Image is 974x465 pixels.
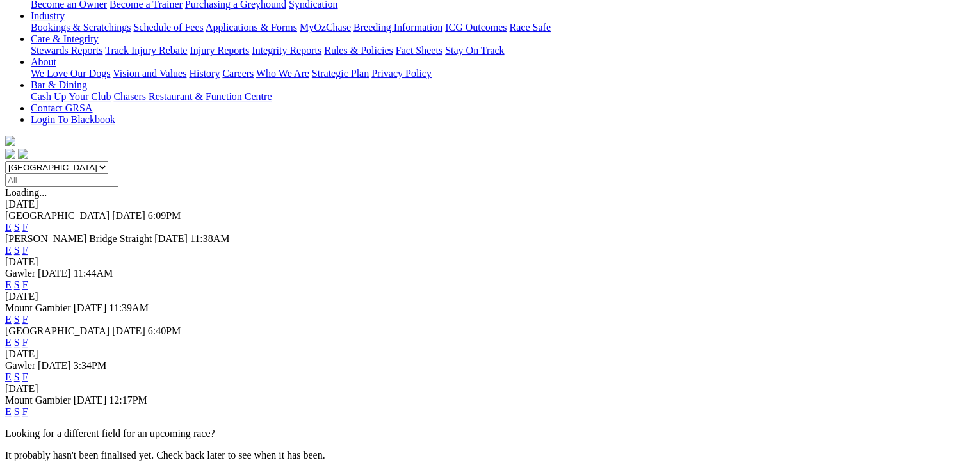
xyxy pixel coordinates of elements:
a: Careers [222,68,254,79]
a: S [14,314,20,325]
a: S [14,371,20,382]
a: E [5,279,12,290]
div: [DATE] [5,348,969,360]
div: Industry [31,22,969,33]
span: [DATE] [154,233,188,244]
a: MyOzChase [300,22,351,33]
a: F [22,245,28,256]
span: [DATE] [74,302,107,313]
div: [DATE] [5,256,969,268]
a: S [14,406,20,417]
a: Applications & Forms [206,22,297,33]
div: Bar & Dining [31,91,969,102]
a: Privacy Policy [371,68,432,79]
a: S [14,222,20,232]
a: About [31,56,56,67]
a: Chasers Restaurant & Function Centre [113,91,272,102]
a: ICG Outcomes [445,22,507,33]
span: 3:34PM [74,360,107,371]
input: Select date [5,174,118,187]
a: Login To Blackbook [31,114,115,125]
a: F [22,406,28,417]
a: F [22,371,28,382]
a: F [22,222,28,232]
a: E [5,406,12,417]
span: 6:09PM [148,210,181,221]
a: We Love Our Dogs [31,68,110,79]
a: Strategic Plan [312,68,369,79]
span: [DATE] [112,325,145,336]
span: Gawler [5,268,35,279]
span: 12:17PM [109,395,147,405]
img: twitter.svg [18,149,28,159]
span: Mount Gambier [5,302,71,313]
a: Fact Sheets [396,45,442,56]
a: Breeding Information [353,22,442,33]
div: About [31,68,969,79]
a: F [22,337,28,348]
span: [DATE] [112,210,145,221]
a: S [14,245,20,256]
div: [DATE] [5,199,969,210]
span: Loading... [5,187,47,198]
a: Stay On Track [445,45,504,56]
a: Race Safe [509,22,550,33]
a: E [5,371,12,382]
span: 6:40PM [148,325,181,336]
a: E [5,314,12,325]
img: logo-grsa-white.png [5,136,15,146]
span: [GEOGRAPHIC_DATA] [5,325,110,336]
a: Who We Are [256,68,309,79]
a: Track Injury Rebate [105,45,187,56]
a: Contact GRSA [31,102,92,113]
span: 11:38AM [190,233,230,244]
a: E [5,222,12,232]
span: 11:39AM [109,302,149,313]
span: Mount Gambier [5,395,71,405]
a: Stewards Reports [31,45,102,56]
span: [DATE] [38,268,71,279]
span: [DATE] [38,360,71,371]
a: Integrity Reports [252,45,321,56]
a: Vision and Values [113,68,186,79]
a: Care & Integrity [31,33,99,44]
a: E [5,245,12,256]
img: facebook.svg [5,149,15,159]
div: [DATE] [5,291,969,302]
a: Industry [31,10,65,21]
span: 11:44AM [74,268,113,279]
a: History [189,68,220,79]
a: Rules & Policies [324,45,393,56]
a: S [14,279,20,290]
a: Cash Up Your Club [31,91,111,102]
partial: It probably hasn't been finalised yet. Check back later to see when it has been. [5,450,325,461]
a: F [22,314,28,325]
a: Schedule of Fees [133,22,203,33]
div: [DATE] [5,383,969,395]
span: Gawler [5,360,35,371]
p: Looking for a different field for an upcoming race? [5,428,969,439]
a: F [22,279,28,290]
a: E [5,337,12,348]
span: [PERSON_NAME] Bridge Straight [5,233,152,244]
span: [DATE] [74,395,107,405]
a: Injury Reports [190,45,249,56]
a: Bookings & Scratchings [31,22,131,33]
a: Bar & Dining [31,79,87,90]
span: [GEOGRAPHIC_DATA] [5,210,110,221]
div: Care & Integrity [31,45,969,56]
a: S [14,337,20,348]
